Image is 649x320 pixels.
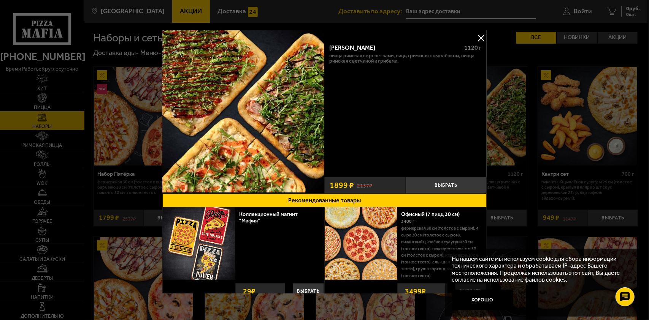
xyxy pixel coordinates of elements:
[401,211,467,218] a: Офисный (7 пицц 30 см)
[401,225,481,279] p: Фермерская 30 см (толстое с сыром), 4 сыра 30 см (толстое с сыром), Пикантный цыплёнок сулугуни 3...
[403,284,428,299] strong: 3499 ₽
[293,283,324,299] button: Выбрать
[406,177,487,194] button: Выбрать
[452,255,629,284] p: На нашем сайте мы используем cookie для сбора информации технического характера и обрабатываем IP...
[401,219,415,224] span: 3400 г
[162,30,325,192] img: Мама Миа
[330,53,482,64] p: Пицца Римская с креветками, Пицца Римская с цыплёнком, Пицца Римская с ветчиной и грибами.
[452,290,513,310] button: Хорошо
[162,30,325,194] a: Мама Миа
[464,44,482,51] span: 1120 г
[357,182,373,189] s: 2137 ₽
[162,194,487,207] button: Рекомендованные товары
[330,44,458,51] div: [PERSON_NAME]
[241,284,257,299] strong: 29 ₽
[239,211,298,224] a: Коллекционный магнит "Мафия"
[330,181,354,189] span: 1899 ₽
